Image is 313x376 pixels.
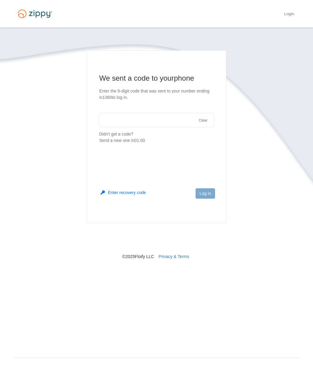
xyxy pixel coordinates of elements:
[159,254,189,259] a: Privacy & Terms
[14,223,299,260] nav: © 2025 Floify LLC
[14,7,56,21] img: Logo
[197,118,209,123] button: Clear
[99,88,214,101] p: Enter the 6-digit code that was sent to your number ending in 1360 to log in.
[99,137,214,144] div: Send a new one in 01:00
[284,12,294,18] a: Login
[99,131,214,144] p: Didn't get a code?
[99,73,214,83] h1: We sent a code to your phone
[196,188,215,199] button: Log in
[101,190,146,196] button: Enter recovery code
